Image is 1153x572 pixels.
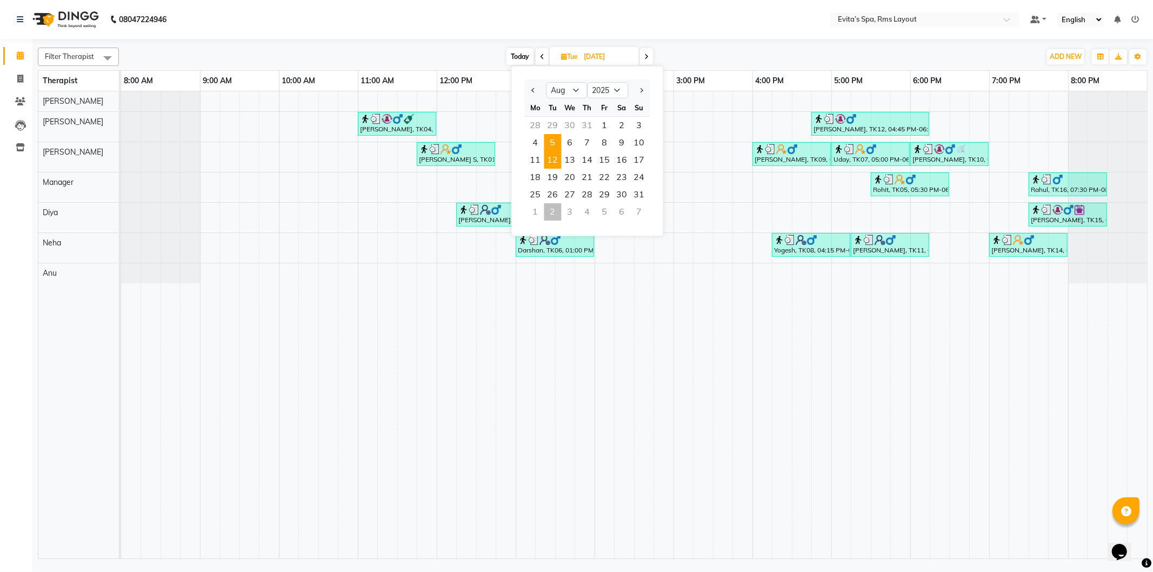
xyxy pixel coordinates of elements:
[579,151,596,169] div: Thursday, August 14, 2025
[631,117,648,134] span: 3
[558,52,581,61] span: Tue
[544,134,562,151] div: Tuesday, August 5, 2025
[579,186,596,203] div: Thursday, August 28, 2025
[43,76,77,85] span: Therapist
[614,134,631,151] div: Saturday, August 9, 2025
[1030,174,1106,195] div: Rahul, TK16, 07:30 PM-08:30 PM, Muscle Relaxing massage
[773,235,849,255] div: Yogesh, TK08, 04:15 PM-05:15 PM, Balinese massage
[596,99,614,116] div: Fr
[562,151,579,169] span: 13
[562,134,579,151] span: 6
[562,203,579,221] div: Wednesday, September 3, 2025
[43,208,58,217] span: Diya
[579,151,596,169] span: 14
[43,238,61,248] span: Neha
[596,169,614,186] span: 22
[527,203,544,221] div: Monday, September 1, 2025
[562,99,579,116] div: We
[596,186,614,203] span: 29
[596,151,614,169] span: 15
[631,117,648,134] div: Sunday, August 3, 2025
[359,114,435,134] div: [PERSON_NAME], TK04, 11:00 AM-12:00 PM, Swedish Massage
[544,99,562,116] div: Tu
[1030,204,1106,225] div: [PERSON_NAME], TK15, 07:30 PM-08:30 PM, Muscle Relaxing massage
[437,73,476,89] a: 12:00 PM
[1069,73,1103,89] a: 8:00 PM
[544,151,562,169] div: Tuesday, August 12, 2025
[596,117,614,134] div: Friday, August 1, 2025
[631,186,648,203] div: Sunday, August 31, 2025
[911,73,945,89] a: 6:00 PM
[562,151,579,169] div: Wednesday, August 13, 2025
[527,186,544,203] div: Monday, August 25, 2025
[527,169,544,186] span: 18
[579,117,596,134] div: Thursday, July 31, 2025
[562,169,579,186] div: Wednesday, August 20, 2025
[28,4,102,35] img: logo
[562,134,579,151] div: Wednesday, August 6, 2025
[614,151,631,169] div: Saturday, August 16, 2025
[596,186,614,203] div: Friday, August 29, 2025
[527,134,544,151] span: 4
[596,117,614,134] span: 1
[581,49,635,65] input: 2025-08-05
[279,73,318,89] a: 10:00 AM
[579,169,596,186] span: 21
[631,169,648,186] span: 24
[631,169,648,186] div: Sunday, August 24, 2025
[579,134,596,151] div: Thursday, August 7, 2025
[753,73,787,89] a: 4:00 PM
[579,99,596,116] div: Th
[614,169,631,186] span: 23
[562,186,579,203] div: Wednesday, August 27, 2025
[544,169,562,186] div: Tuesday, August 19, 2025
[527,134,544,151] div: Monday, August 4, 2025
[614,117,631,134] span: 2
[43,96,103,106] span: [PERSON_NAME]
[911,144,988,164] div: [PERSON_NAME], TK10, 06:00 PM-07:00 PM, Swedish Massage
[596,134,614,151] div: Friday, August 8, 2025
[43,177,74,187] span: Manager
[45,52,94,61] span: Filter Therapist
[527,169,544,186] div: Monday, August 18, 2025
[544,203,562,221] div: Tuesday, September 2, 2025
[614,99,631,116] div: Sa
[1108,529,1142,561] iframe: chat widget
[631,151,648,169] div: Sunday, August 17, 2025
[832,144,909,164] div: Uday, TK07, 05:00 PM-06:00 PM, Swedish Massage
[544,186,562,203] span: 26
[614,203,631,221] div: Saturday, September 6, 2025
[544,186,562,203] div: Tuesday, August 26, 2025
[754,144,830,164] div: [PERSON_NAME], TK09, 04:00 PM-05:00 PM, Swedish Massage
[631,186,648,203] span: 31
[614,186,631,203] div: Saturday, August 30, 2025
[562,169,579,186] span: 20
[544,169,562,186] span: 19
[527,186,544,203] span: 25
[579,169,596,186] div: Thursday, August 21, 2025
[43,268,57,278] span: Anu
[457,204,534,225] div: [PERSON_NAME], TK03, 12:15 PM-01:15 PM, Muscle Relaxing massage
[43,147,103,157] span: [PERSON_NAME]
[43,117,103,127] span: [PERSON_NAME]
[832,73,866,89] a: 5:00 PM
[990,73,1024,89] a: 7:00 PM
[596,169,614,186] div: Friday, August 22, 2025
[596,134,614,151] span: 8
[579,203,596,221] div: Thursday, September 4, 2025
[614,186,631,203] span: 30
[562,117,579,134] div: Wednesday, July 30, 2025
[358,73,397,89] a: 11:00 AM
[674,73,708,89] a: 3:00 PM
[596,151,614,169] div: Friday, August 15, 2025
[631,151,648,169] span: 17
[579,186,596,203] span: 28
[614,151,631,169] span: 16
[812,114,928,134] div: [PERSON_NAME], TK12, 04:45 PM-06:15 PM, Aroma Massage (90 min )
[614,134,631,151] span: 9
[631,134,648,151] span: 10
[201,73,235,89] a: 9:00 AM
[418,144,494,164] div: [PERSON_NAME] S, TK01, 11:45 AM-12:45 PM, Muscle Relaxing massage
[579,134,596,151] span: 7
[1047,49,1084,64] button: ADD NEW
